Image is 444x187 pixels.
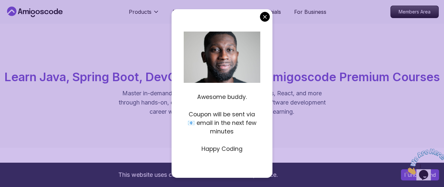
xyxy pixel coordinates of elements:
button: Products [129,8,159,21]
button: Resources [173,8,207,21]
span: 1 [3,3,5,8]
div: This website uses cookies to enhance the user experience. [5,168,391,182]
p: Products [129,8,152,16]
img: Chat attention grabber [3,3,43,29]
span: Learn Java, Spring Boot, DevOps & More with Amigoscode Premium Courses [4,70,440,84]
p: Resources [173,8,199,16]
a: Members Area [390,6,439,18]
p: Members Area [391,6,438,18]
p: Master in-demand skills like Java, Spring Boot, DevOps, React, and more through hands-on, expert-... [112,89,333,116]
button: Accept cookies [401,169,439,180]
a: For Business [294,8,326,16]
a: Pricing [220,8,237,16]
iframe: chat widget [403,146,444,177]
a: Testimonials [250,8,281,16]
